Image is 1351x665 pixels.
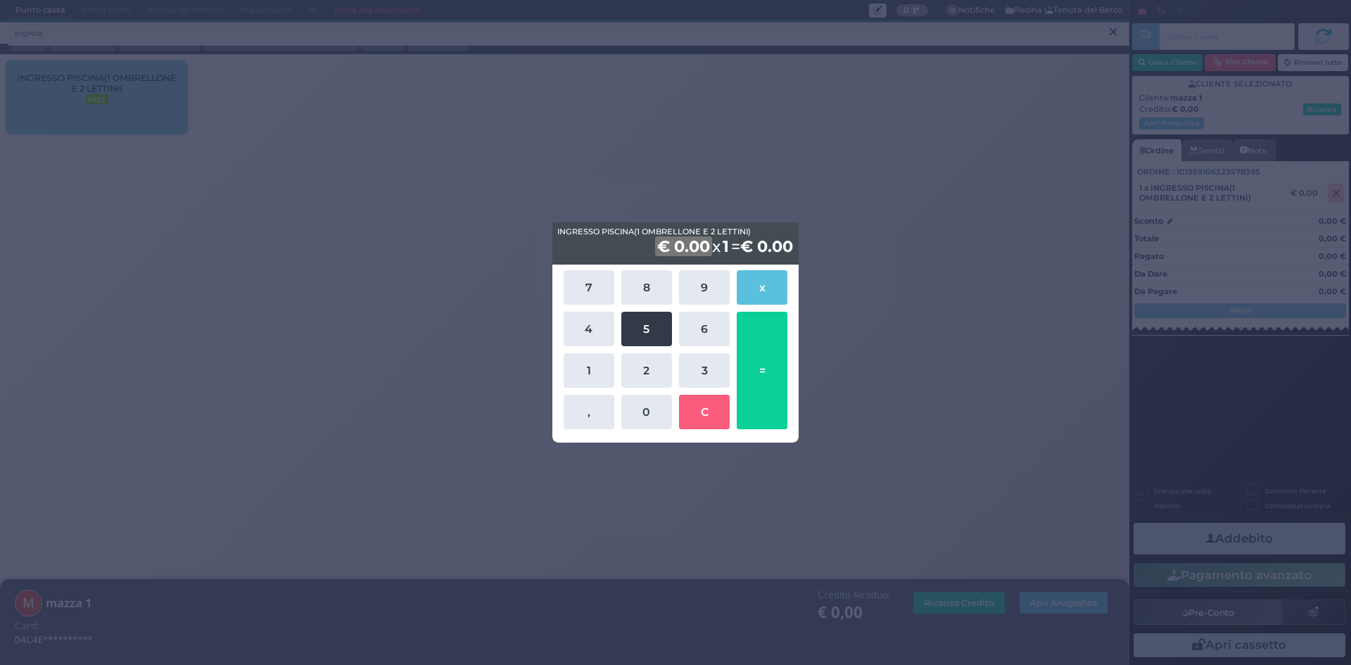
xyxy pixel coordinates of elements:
[621,353,672,388] button: 2
[552,222,799,265] div: x =
[679,270,730,305] button: 9
[679,312,730,346] button: 6
[564,270,614,305] button: 7
[737,312,787,429] button: =
[564,395,614,429] button: ,
[721,236,731,256] b: 1
[557,226,751,238] span: INGRESSO PISCINA(1 OMBRELLONE E 2 LETTINI)
[679,353,730,388] button: 3
[737,270,787,305] button: x
[679,395,730,429] button: C
[621,312,672,346] button: 5
[621,270,672,305] button: 8
[564,353,614,388] button: 1
[564,312,614,346] button: 4
[740,236,793,256] b: € 0.00
[655,236,712,256] b: € 0.00
[621,395,672,429] button: 0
